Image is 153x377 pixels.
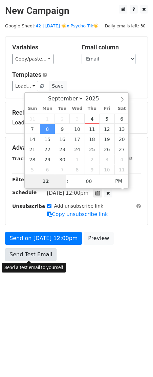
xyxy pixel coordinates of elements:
[12,156,35,161] strong: Tracking
[55,124,70,134] span: September 9, 2025
[100,114,114,124] span: September 5, 2025
[100,164,114,174] span: October 10, 2025
[84,232,113,245] a: Preview
[84,95,108,102] input: Year
[114,164,129,174] span: October 11, 2025
[47,190,89,196] span: [DATE] 12:00pm
[100,107,114,111] span: Fri
[114,154,129,164] span: October 4, 2025
[40,134,55,144] span: September 15, 2025
[55,164,70,174] span: October 7, 2025
[40,154,55,164] span: September 29, 2025
[12,109,141,126] div: Loading...
[25,114,40,124] span: August 31, 2025
[2,263,66,273] div: Send a test email to yourself
[119,345,153,377] iframe: Chat Widget
[70,107,85,111] span: Wed
[12,44,71,51] h5: Variables
[114,134,129,144] span: September 20, 2025
[25,164,40,174] span: October 5, 2025
[70,154,85,164] span: October 1, 2025
[5,232,82,245] a: Send on [DATE] 12:00pm
[5,23,99,28] small: Google Sheet:
[114,107,129,111] span: Sat
[25,107,40,111] span: Sun
[40,164,55,174] span: October 6, 2025
[85,154,100,164] span: October 2, 2025
[12,109,141,116] h5: Recipients
[106,155,132,162] label: UTM Codes
[12,190,37,195] strong: Schedule
[55,107,70,111] span: Tue
[12,144,141,151] h5: Advanced
[103,23,148,28] a: Daily emails left: 30
[103,22,148,30] span: Daily emails left: 30
[25,154,40,164] span: September 28, 2025
[55,114,70,124] span: September 2, 2025
[40,114,55,124] span: September 1, 2025
[47,211,108,217] a: Copy unsubscribe link
[85,124,100,134] span: September 11, 2025
[114,144,129,154] span: September 27, 2025
[12,71,41,78] a: Templates
[55,144,70,154] span: September 23, 2025
[85,107,100,111] span: Thu
[85,134,100,144] span: September 18, 2025
[12,54,53,64] a: Copy/paste...
[5,248,57,261] a: Send Test Email
[25,134,40,144] span: September 14, 2025
[25,174,66,188] input: Hour
[114,124,129,134] span: September 13, 2025
[68,174,110,188] input: Minute
[40,144,55,154] span: September 22, 2025
[114,114,129,124] span: September 6, 2025
[100,154,114,164] span: October 3, 2025
[40,124,55,134] span: September 8, 2025
[5,5,148,17] h2: New Campaign
[55,154,70,164] span: September 30, 2025
[40,107,55,111] span: Mon
[100,144,114,154] span: September 26, 2025
[85,144,100,154] span: September 25, 2025
[36,23,99,28] a: 42 | [DATE] ☀️x Psycho Tik☀️
[109,174,128,188] span: Click to toggle
[49,81,66,91] button: Save
[12,204,45,209] strong: Unsubscribe
[85,164,100,174] span: October 9, 2025
[66,174,68,188] span: :
[12,81,38,91] a: Load...
[100,134,114,144] span: September 19, 2025
[70,134,85,144] span: September 17, 2025
[70,164,85,174] span: October 8, 2025
[12,177,29,182] strong: Filters
[54,203,104,210] label: Add unsubscribe link
[82,44,141,51] h5: Email column
[85,114,100,124] span: September 4, 2025
[25,124,40,134] span: September 7, 2025
[70,114,85,124] span: September 3, 2025
[100,124,114,134] span: September 12, 2025
[55,134,70,144] span: September 16, 2025
[70,124,85,134] span: September 10, 2025
[70,144,85,154] span: September 24, 2025
[25,144,40,154] span: September 21, 2025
